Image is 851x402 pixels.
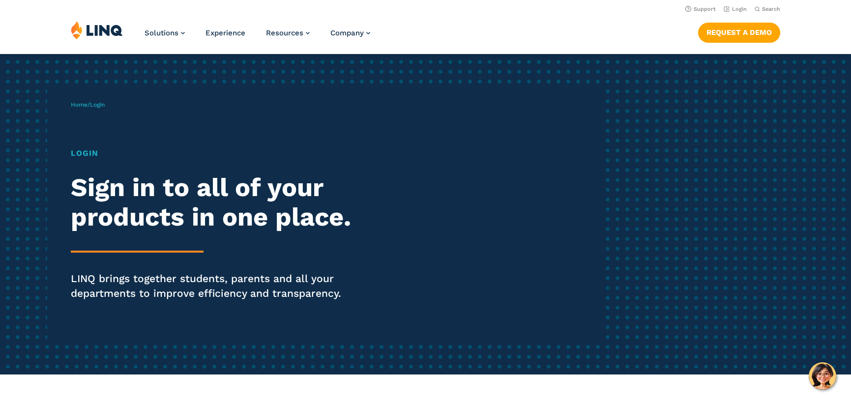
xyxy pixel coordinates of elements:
span: / [71,101,105,108]
span: Login [90,101,105,108]
a: Home [71,101,88,108]
a: Experience [205,29,245,37]
span: Resources [266,29,303,37]
a: Request a Demo [698,23,780,42]
nav: Button Navigation [698,21,780,42]
h1: Login [71,147,399,159]
span: Search [762,6,780,12]
nav: Primary Navigation [145,21,370,53]
a: Login [724,6,747,12]
p: LINQ brings together students, parents and all your departments to improve efficiency and transpa... [71,271,399,301]
button: Hello, have a question? Let’s chat. [809,362,836,390]
img: LINQ | K‑12 Software [71,21,123,39]
span: Solutions [145,29,178,37]
h2: Sign in to all of your products in one place. [71,173,399,232]
a: Resources [266,29,310,37]
span: Company [330,29,364,37]
a: Solutions [145,29,185,37]
button: Open Search Bar [755,5,780,13]
a: Support [685,6,716,12]
a: Company [330,29,370,37]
